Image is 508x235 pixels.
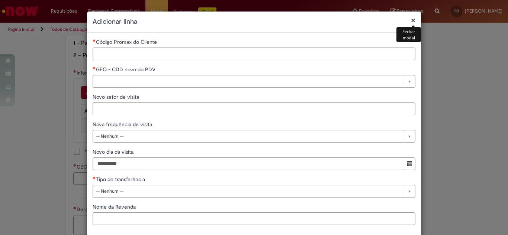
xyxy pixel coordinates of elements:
[93,148,135,155] span: Novo dia da visita
[93,212,415,225] input: Nome da Revenda
[96,130,400,142] span: -- Nenhum --
[96,176,147,183] span: Tipo de transferência
[411,16,415,24] button: Fechar modal
[93,94,141,100] span: Novo setor de visita
[96,66,157,73] span: Necessários - GEO - CDD novo do PDV
[93,203,137,210] span: Nome da Revenda
[93,75,415,88] a: Limpar campo GEO - CDD novo do PDV
[93,39,96,42] span: Necessários
[93,176,96,179] span: Necessários
[96,39,158,45] span: Código Promax do Cliente
[93,102,415,115] input: Novo setor de visita
[96,185,400,197] span: -- Nenhum --
[93,17,415,27] h2: Adicionar linha
[396,27,421,42] div: Fechar modal
[93,121,154,128] span: Nova frequência de visita
[404,157,415,170] button: Mostrar calendário para Novo dia da visita
[93,66,96,69] span: Necessários
[93,157,404,170] input: Novo dia da visita
[93,48,415,60] input: Código Promax do Cliente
